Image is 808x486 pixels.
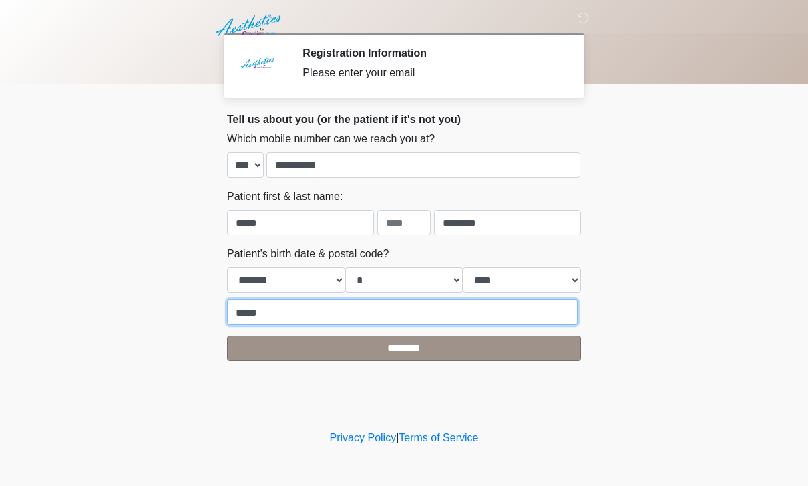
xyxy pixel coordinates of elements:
h2: Tell us about you (or the patient if it's not you) [227,113,581,126]
img: Aesthetics by Emediate Cure Logo [214,10,286,41]
h2: Registration Information [302,47,561,59]
label: Which mobile number can we reach you at? [227,131,435,147]
a: | [396,432,399,443]
a: Terms of Service [399,432,478,443]
a: Privacy Policy [330,432,397,443]
img: Agent Avatar [237,47,277,87]
label: Patient first & last name: [227,189,343,205]
label: Patient's birth date & postal code? [227,246,389,262]
div: Please enter your email [302,65,561,81]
